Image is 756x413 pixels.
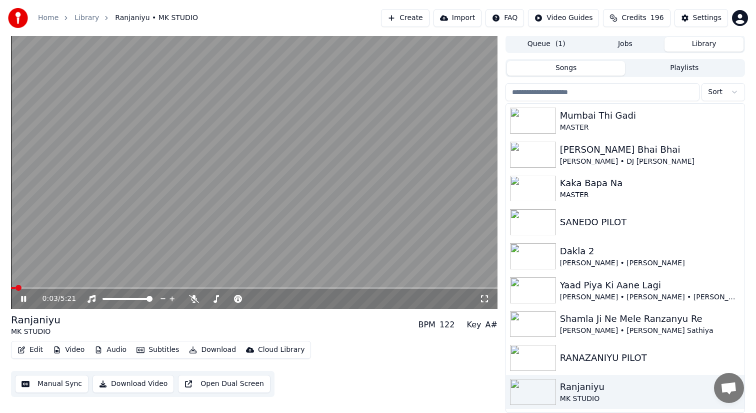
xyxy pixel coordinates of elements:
a: Library [74,13,99,23]
div: Settings [693,13,721,23]
button: Playlists [625,61,743,76]
button: Download [185,343,240,357]
a: Home [38,13,58,23]
button: Audio [90,343,130,357]
button: Jobs [586,37,665,52]
button: FAQ [485,9,524,27]
button: Songs [507,61,625,76]
span: Credits [621,13,646,23]
span: Ranjaniyu • MK STUDIO [115,13,198,23]
div: Ranjaniyu [11,313,60,327]
div: [PERSON_NAME] • [PERSON_NAME] • [PERSON_NAME] [560,292,740,302]
div: MASTER [560,123,740,133]
div: SANEDO PILOT [560,215,740,229]
div: Ranjaniyu [560,380,740,394]
button: Open Dual Screen [178,375,270,393]
div: Mumbai Thi Gadi [560,109,740,123]
button: Queue [507,37,586,52]
div: A# [485,319,497,331]
img: youka [8,8,28,28]
button: Credits196 [603,9,670,27]
div: / [42,294,66,304]
div: Yaad Piya Ki Aane Lagi [560,278,740,292]
button: Create [381,9,429,27]
button: Video [49,343,88,357]
div: [PERSON_NAME] • [PERSON_NAME] Sathiya [560,326,740,336]
button: Download Video [92,375,174,393]
button: Settings [674,9,728,27]
button: Library [664,37,743,52]
div: 122 [439,319,455,331]
div: [PERSON_NAME] • DJ [PERSON_NAME] [560,157,740,167]
div: Key [466,319,481,331]
button: Subtitles [132,343,183,357]
button: Manual Sync [15,375,88,393]
div: Dakla 2 [560,244,740,258]
div: [PERSON_NAME] Bhai Bhai [560,143,740,157]
div: MASTER [560,190,740,200]
button: Import [433,9,481,27]
span: 5:21 [60,294,76,304]
nav: breadcrumb [38,13,198,23]
div: Cloud Library [258,345,304,355]
button: Edit [13,343,47,357]
span: 0:03 [42,294,58,304]
span: 196 [650,13,664,23]
div: MK STUDIO [560,394,740,404]
div: Shamla Ji Ne Mele Ranzanyu Re [560,312,740,326]
a: Open chat [714,373,744,403]
span: Sort [708,87,722,97]
button: Video Guides [528,9,599,27]
div: MK STUDIO [11,327,60,337]
div: [PERSON_NAME] • [PERSON_NAME] [560,258,740,268]
span: ( 1 ) [555,39,565,49]
div: RANAZANIYU PILOT [560,351,740,365]
div: BPM [418,319,435,331]
div: Kaka Bapa Na [560,176,740,190]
